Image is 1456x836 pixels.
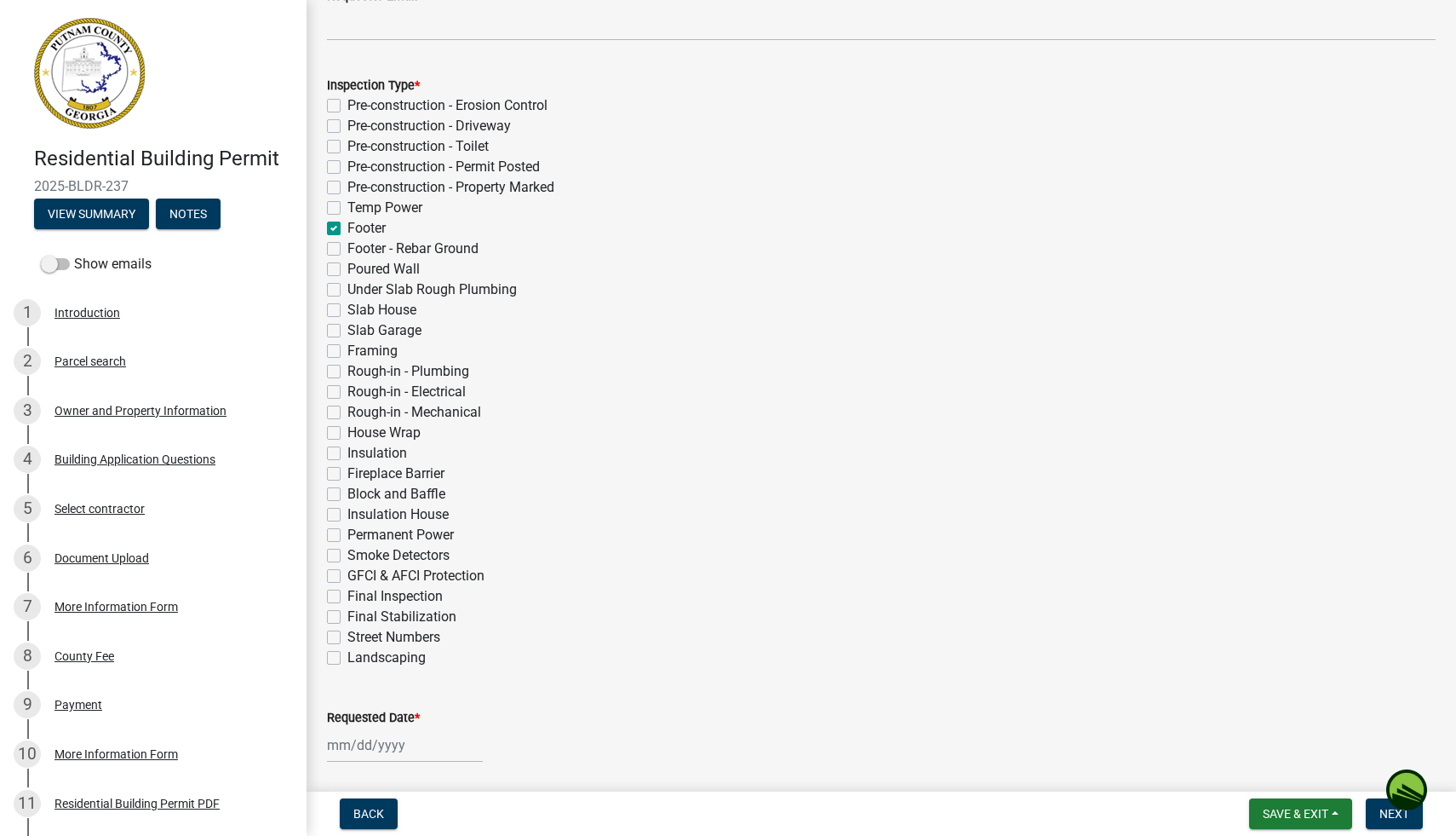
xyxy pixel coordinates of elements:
[347,566,484,586] label: GFCI & AFCI Protection
[54,355,126,367] div: Parcel search
[1263,807,1328,821] span: Save & Exit
[347,423,421,443] label: House Wrap
[347,177,554,198] label: Pre-construction - Property Marked
[347,402,481,423] label: Rough-in - Mechanical
[347,300,416,320] label: Slab House
[347,484,445,504] label: Block and Baffle
[353,807,384,821] span: Back
[340,799,398,829] button: Back
[347,525,454,545] label: Permanent Power
[14,593,41,620] div: 7
[1379,807,1409,821] span: Next
[54,503,145,515] div: Select contractor
[54,307,120,319] div: Introduction
[347,504,449,525] label: Insulation House
[327,728,483,763] input: mm/dd/yyyy
[156,199,221,229] button: Notes
[54,748,178,760] div: More Information Form
[347,259,420,280] label: Poured Wall
[327,80,420,92] label: Inspection Type
[347,341,398,361] label: Framing
[347,280,517,300] label: Under Slab Rough Plumbing
[34,18,145,129] img: Putnam County, Georgia
[347,586,443,607] label: Final Inspection
[14,397,41,424] div: 3
[14,643,41,670] div: 8
[1249,799,1352,829] button: Save & Exit
[34,178,272,194] span: 2025-BLDR-237
[347,198,422,218] label: Temp Power
[54,699,102,711] div: Payment
[14,446,41,473] div: 4
[347,239,479,259] label: Footer - Rebar Ground
[347,382,466,402] label: Rough-in - Electrical
[347,320,421,341] label: Slab Garage
[54,405,226,417] div: Owner and Property Information
[54,601,178,613] div: More Information Form
[347,218,386,239] label: Footer
[14,545,41,572] div: 6
[34,199,149,229] button: View Summary
[347,136,489,157] label: Pre-construction - Toilet
[14,691,41,718] div: 9
[54,453,215,465] div: Building Application Questions
[14,741,41,768] div: 10
[347,95,547,116] label: Pre-construction - Erosion Control
[347,443,407,464] label: Insulation
[34,208,149,222] wm-modal-confirm: Summary
[347,627,440,648] label: Street Numbers
[54,552,149,564] div: Document Upload
[327,712,420,724] label: Requested Date
[14,348,41,375] div: 2
[347,464,444,484] label: Fireplace Barrier
[347,648,426,668] label: Landscaping
[54,798,220,810] div: Residential Building Permit PDF
[1366,799,1423,829] button: Next
[54,650,114,662] div: County Fee
[14,790,41,817] div: 11
[14,299,41,326] div: 1
[14,495,41,522] div: 5
[347,545,450,566] label: Smoke Detectors
[347,361,469,382] label: Rough-in - Plumbing
[347,607,456,627] label: Final Stabilization
[41,254,152,274] label: Show emails
[34,147,293,171] h4: Residential Building Permit
[347,116,511,136] label: Pre-construction - Driveway
[156,208,221,222] wm-modal-confirm: Notes
[347,157,540,177] label: Pre-construction - Permit Posted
